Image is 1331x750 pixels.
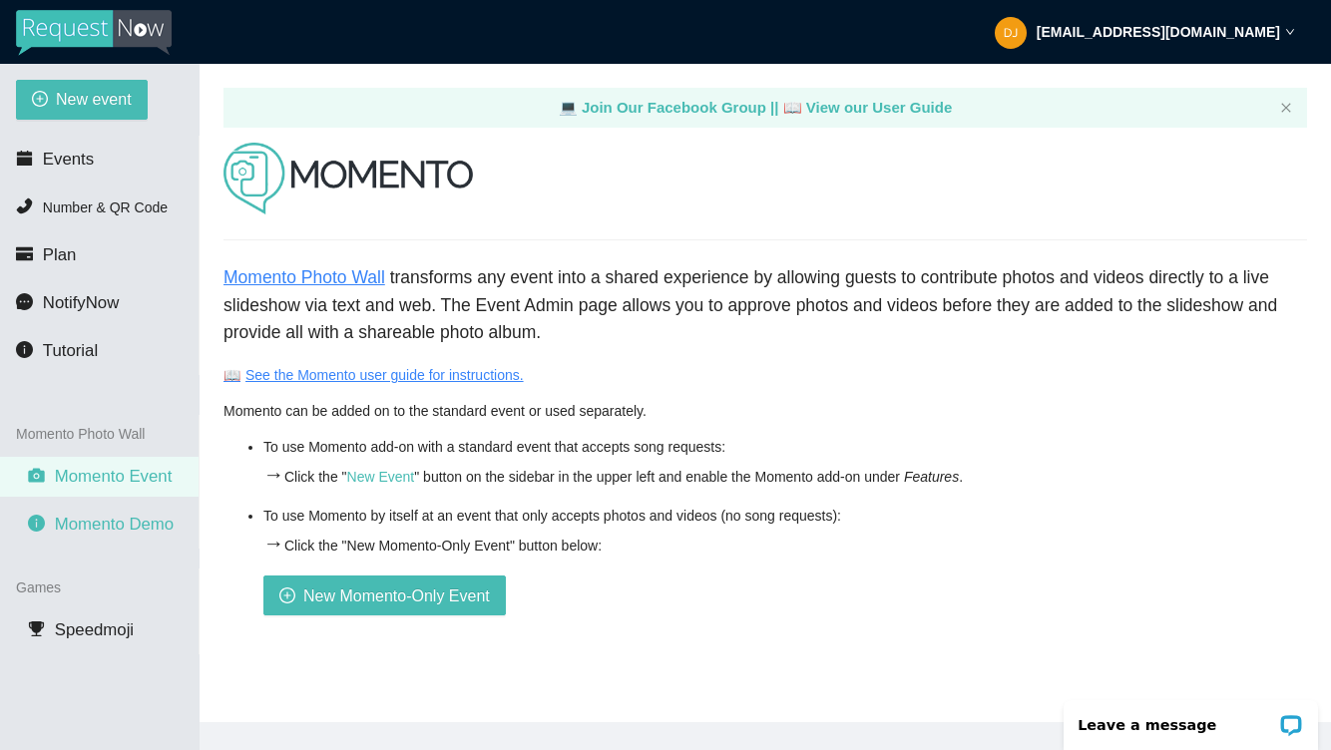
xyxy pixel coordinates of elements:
span: open book [223,367,245,383]
div: Momento can be added on to the standard event or used separately. [223,400,1307,422]
span: info-circle [16,341,33,358]
img: 1888ceddb938043c24f00366dbc084e2 [995,17,1027,49]
span: plus-circle [279,587,295,606]
iframe: LiveChat chat widget [1051,687,1331,750]
li: To use Momento by itself at an event that only accepts photos and videos (no song requests): Clic... [263,505,1307,615]
i: Features [904,469,959,485]
span: New event [56,87,132,112]
span: down [1285,27,1295,37]
span: Number & QR Code [43,199,168,215]
span: New Momento-Only Event [303,583,490,608]
span: Plan [43,245,77,264]
span: → [263,532,284,555]
span: Momento Demo [55,515,174,534]
span: Speedmoji [55,620,134,639]
span: calendar [16,150,33,167]
span: info-circle [28,515,45,532]
img: RequestNow [16,10,172,56]
a: laptop View our User Guide [783,99,953,116]
span: Tutorial [43,341,98,360]
span: → [263,463,284,486]
span: NotifyNow [43,293,119,312]
span: trophy [28,620,45,637]
div: transforms any event into a shared experience by allowing guests to contribute photos and videos ... [223,264,1307,347]
span: Events [43,150,94,169]
button: plus-circleNew Momento-Only Event [263,575,506,615]
span: message [16,293,33,310]
span: laptop [783,99,802,116]
a: Momento Photo Wall [223,267,385,287]
a: New Event [347,469,415,485]
span: Momento Event [55,467,173,486]
span: laptop [559,99,578,116]
span: plus-circle [32,91,48,110]
button: close [1280,102,1292,115]
a: open bookSee the Momento user guide for instructions. [223,367,524,383]
span: camera [28,467,45,484]
span: credit-card [16,245,33,262]
img: momento_dark.png [223,143,473,216]
button: plus-circleNew event [16,80,148,120]
a: laptop Join Our Facebook Group || [559,99,783,116]
span: phone [16,197,33,214]
li: To use Momento add-on with a standard event that accepts song requests: Click the " " button on t... [263,436,1307,491]
strong: [EMAIL_ADDRESS][DOMAIN_NAME] [1037,24,1280,40]
span: close [1280,102,1292,114]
